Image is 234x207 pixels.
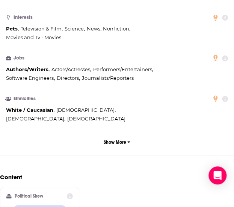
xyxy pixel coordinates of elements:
[6,107,53,113] span: White / Caucasian
[86,24,101,33] span: ,
[6,15,50,20] h3: Interests
[6,74,55,82] span: ,
[6,135,228,149] button: Show More
[6,116,64,122] span: [DEMOGRAPHIC_DATA]
[6,24,19,33] span: ,
[103,26,129,32] span: Nonfiction
[208,166,226,184] div: Open Intercom Messenger
[6,34,61,40] span: Movies and Tv - Movies
[21,24,63,33] span: ,
[6,106,54,114] span: ,
[51,65,91,74] span: ,
[51,66,90,72] span: Actors/Actresses
[103,24,130,33] span: ,
[6,114,65,123] span: ,
[93,66,152,72] span: Performers/Entertainers
[6,66,48,72] span: Authors/Writers
[6,96,50,101] h3: Ethnicities
[56,106,116,114] span: ,
[15,193,43,199] h2: Political Skew
[93,65,153,74] span: ,
[86,26,100,32] span: News
[57,74,80,82] span: ,
[65,26,84,32] span: Science
[6,56,50,61] h3: Jobs
[82,75,134,81] span: Journalists/Reporters
[6,65,50,74] span: ,
[21,26,62,32] span: Television & Film
[57,75,79,81] span: Directors
[6,26,18,32] span: Pets
[67,116,125,122] span: [DEMOGRAPHIC_DATA]
[65,24,85,33] span: ,
[56,107,115,113] span: [DEMOGRAPHIC_DATA]
[104,140,126,145] p: Show More
[6,75,54,81] span: Software Engineers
